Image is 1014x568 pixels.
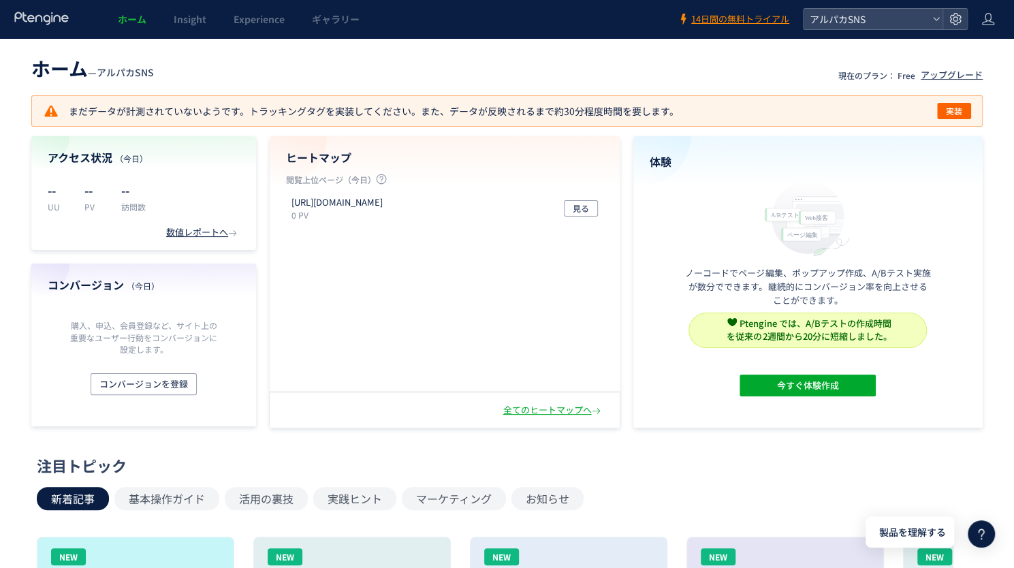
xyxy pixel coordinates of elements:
[879,525,946,539] span: 製品を理解する
[127,280,159,291] span: （今日）
[777,375,839,396] span: 今すぐ体験作成
[121,201,146,212] p: 訪問数
[701,548,735,565] div: NEW
[48,201,68,212] p: UU
[99,373,188,395] span: コンバージョンを登録
[121,179,146,201] p: --
[691,13,789,26] span: 14日間の無料トライアル
[402,487,506,510] button: マーケティング
[174,12,206,26] span: Insight
[48,179,68,201] p: --
[114,487,219,510] button: 基本操作ガイド
[118,12,146,26] span: ホーム
[312,12,360,26] span: ギャラリー
[650,154,967,170] h4: 体験
[37,487,109,510] button: 新着記事
[946,103,962,119] span: 実装
[166,226,240,239] div: 数値レポートへ
[268,548,302,565] div: NEW
[225,487,308,510] button: 活用の裏技
[727,317,891,343] span: Ptengine では、A/Bテストの作成時間 を従来の2週間から20分に短縮しました。
[921,69,983,82] div: アップグレード
[31,54,154,82] div: —
[678,13,789,26] a: 14日間の無料トライアル
[48,277,240,293] h4: コンバージョン
[838,69,915,81] p: 現在のプラン： Free
[31,54,88,82] span: ホーム
[917,548,952,565] div: NEW
[97,65,154,79] span: アルパカSNS
[740,375,876,396] button: 今すぐ体験作成
[51,548,86,565] div: NEW
[286,174,603,191] p: 閲覧上位ページ（今日）
[503,404,603,417] div: 全てのヒートマップへ
[84,201,105,212] p: PV
[234,12,285,26] span: Experience
[685,266,930,307] p: ノーコードでページ編集、ポップアップ作成、A/Bテスト実施が数分でできます。継続的にコンバージョン率を向上させることができます。
[84,179,105,201] p: --
[43,103,679,119] p: まだデータが計測されていないようです。トラッキングタグを実装してください。また、データが反映されるまで約30分程度時間を要します。
[564,200,598,217] button: 見る
[286,150,603,165] h4: ヒートマップ
[806,9,927,29] span: アルパカSNS
[313,487,396,510] button: 実践ヒント
[37,455,970,476] div: 注目トピック
[484,548,519,565] div: NEW
[48,150,240,165] h4: アクセス状況
[91,373,197,395] button: コンバージョンを登録
[67,319,221,354] p: 購入、申込、会員登録など、サイト上の重要なユーザー行動をコンバージョンに設定します。
[727,317,737,327] img: svg+xml,%3c
[291,209,388,221] p: 0 PV
[115,153,148,164] span: （今日）
[937,103,971,119] button: 実装
[291,196,383,209] p: https://snsdaiko.jp/contact_form
[758,178,857,257] img: home_experience_onbo_jp-C5-EgdA0.svg
[511,487,584,510] button: お知らせ
[573,200,589,217] span: 見る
